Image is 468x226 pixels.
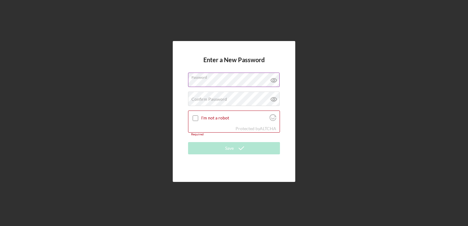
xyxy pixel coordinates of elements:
div: Protected by [236,126,276,131]
div: Save [225,142,234,154]
div: Required [188,133,280,136]
a: Visit Altcha.org [270,117,276,122]
label: Password [191,73,280,80]
h4: Enter a New Password [203,56,265,73]
label: Confirm Password [191,97,227,102]
label: I'm not a robot [201,115,268,120]
button: Save [188,142,280,154]
a: Visit Altcha.org [260,126,276,131]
